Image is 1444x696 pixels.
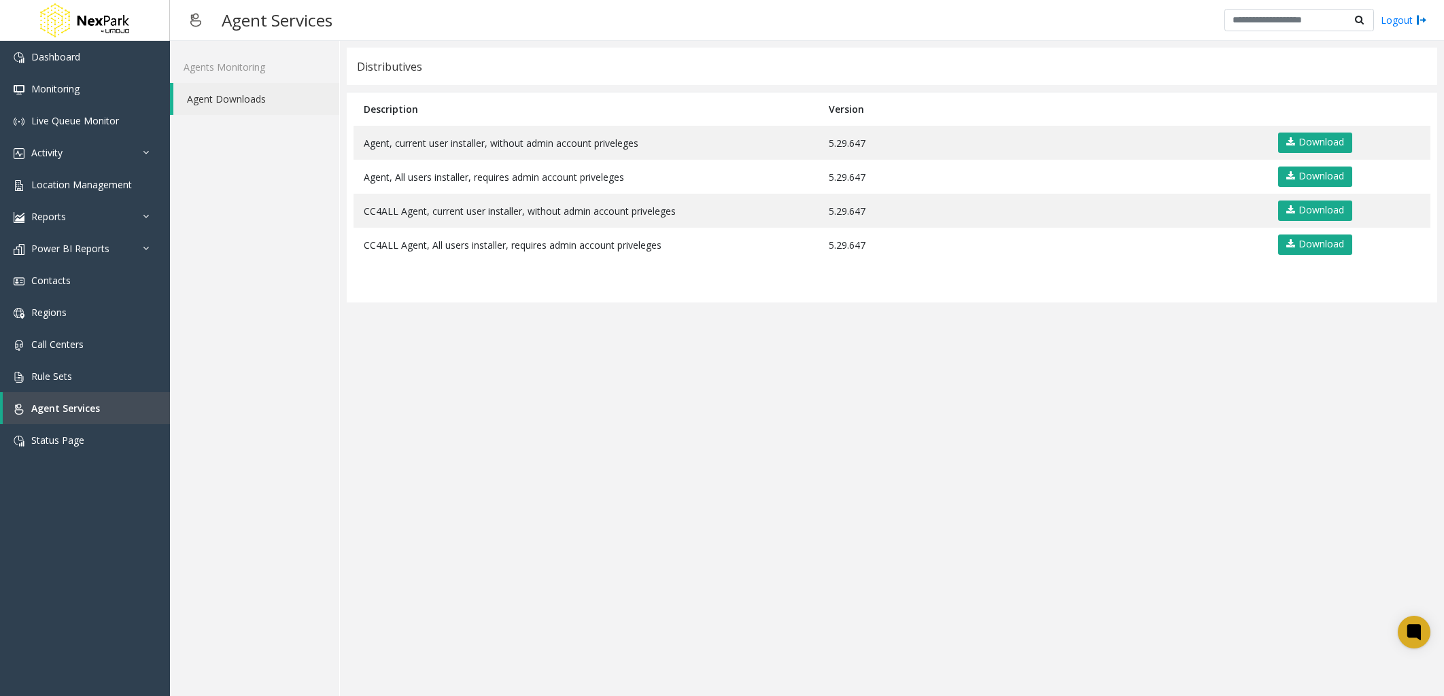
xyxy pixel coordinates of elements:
span: Agent Services [31,402,100,415]
td: Agent, current user installer, without admin account priveleges [354,126,819,160]
th: Version [819,92,1266,126]
span: Live Queue Monitor [31,114,119,127]
img: 'icon' [14,84,24,95]
img: 'icon' [14,404,24,415]
td: 5.29.647 [819,194,1266,228]
h3: Agent Services [215,3,339,37]
td: CC4ALL Agent, All users installer, requires admin account priveleges [354,228,819,262]
img: logout [1416,13,1427,27]
span: Power BI Reports [31,242,109,255]
span: Regions [31,306,67,319]
a: Logout [1381,13,1427,27]
span: Monitoring [31,82,80,95]
td: 5.29.647 [819,160,1266,194]
a: Download [1278,167,1352,187]
a: Download [1278,133,1352,153]
td: 5.29.647 [819,126,1266,160]
a: Download [1278,201,1352,221]
td: Agent, All users installer, requires admin account priveleges [354,160,819,194]
a: Download [1278,234,1352,255]
img: 'icon' [14,212,24,223]
td: 5.29.647 [819,228,1266,262]
td: CC4ALL Agent, current user installer, without admin account priveleges [354,194,819,228]
span: Status Page [31,434,84,447]
img: 'icon' [14,244,24,255]
span: Rule Sets [31,370,72,383]
a: Agent Services [3,392,170,424]
a: Agents Monitoring [170,51,339,83]
img: 'icon' [14,52,24,63]
a: Agent Downloads [173,83,339,115]
img: 'icon' [14,180,24,191]
span: Contacts [31,274,71,287]
img: pageIcon [184,3,208,37]
span: Call Centers [31,338,84,351]
th: Description [354,92,819,126]
img: 'icon' [14,148,24,159]
img: 'icon' [14,276,24,287]
span: Dashboard [31,50,80,63]
img: 'icon' [14,340,24,351]
img: 'icon' [14,308,24,319]
span: Location Management [31,178,132,191]
div: Distributives [357,58,422,75]
span: Activity [31,146,63,159]
span: Reports [31,210,66,223]
img: 'icon' [14,116,24,127]
img: 'icon' [14,436,24,447]
img: 'icon' [14,372,24,383]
